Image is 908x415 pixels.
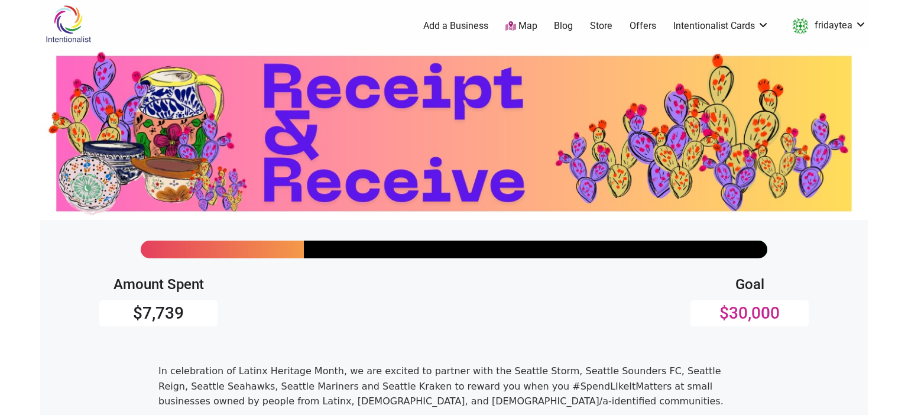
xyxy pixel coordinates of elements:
a: fridaytea [786,15,867,37]
a: Store [590,20,612,33]
img: Intentionalist [40,5,96,43]
h4: Amount Spent [99,276,218,293]
h3: $7,739 [99,303,218,323]
h3: $30,000 [690,303,809,323]
a: Add a Business [423,20,488,33]
p: In celebration of Latinx Heritage Month, we are excited to partner with the Seattle Storm, Seattl... [158,364,750,409]
a: Map [505,20,537,33]
h4: Goal [690,276,809,293]
a: Intentionalist Cards [673,20,769,33]
a: Blog [554,20,573,33]
img: Latinx Heritage Month [40,47,868,220]
a: Offers [630,20,656,33]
